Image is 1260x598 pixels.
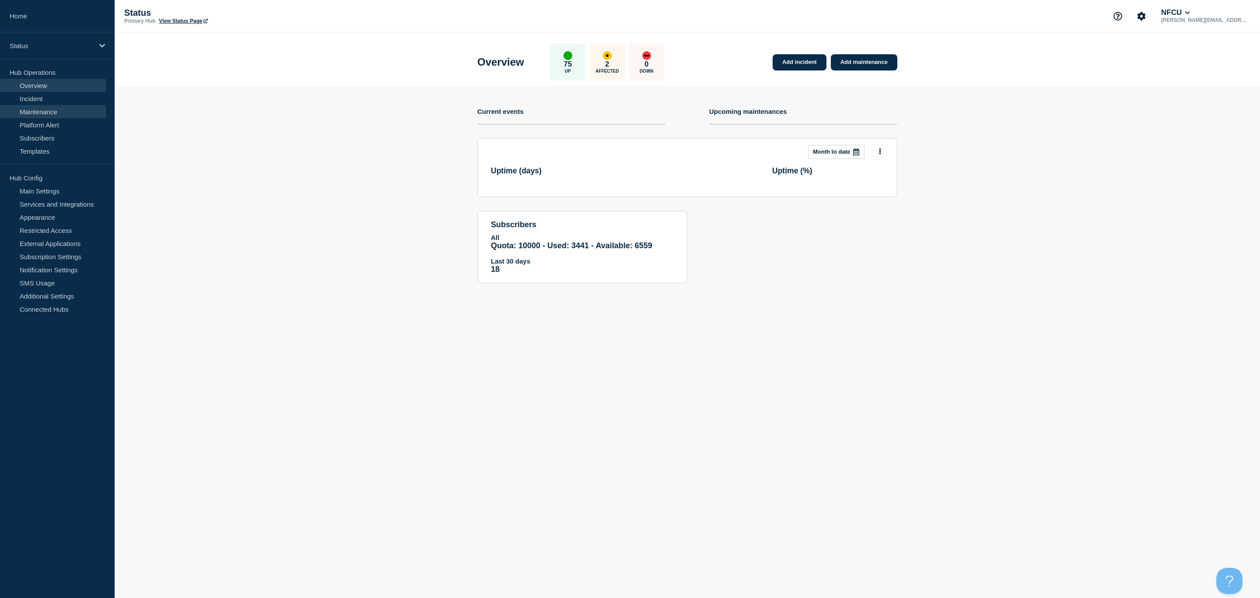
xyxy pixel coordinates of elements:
button: NFCU [1159,8,1192,17]
p: 0 [644,60,648,69]
iframe: Help Scout Beacon - Open [1216,568,1242,594]
a: Add maintenance [831,54,897,70]
p: Status [124,8,299,18]
p: 2 [605,60,609,69]
h4: Upcoming maintenances [709,108,787,115]
p: [PERSON_NAME][EMAIL_ADDRESS][DOMAIN_NAME] [1159,17,1250,23]
h3: Uptime ( % ) [772,166,884,176]
p: 75 [563,60,572,69]
button: Month to date [808,145,864,159]
p: Affected [595,69,619,74]
a: View Status Page [159,18,207,24]
h1: Overview [477,56,524,68]
div: down [642,51,651,60]
p: All [491,234,674,241]
p: Status [10,42,94,49]
button: Account settings [1132,7,1151,25]
p: Last 30 days [491,257,674,265]
p: Down [640,69,654,74]
p: Primary Hub [124,18,155,24]
p: Month to date [813,148,850,155]
div: affected [603,51,612,60]
p: Up [565,69,571,74]
h4: Current events [477,108,524,115]
h4: subscribers [491,220,674,229]
div: up [563,51,572,60]
a: Add incident [773,54,826,70]
p: 18 [491,265,674,274]
h3: Uptime ( days ) [491,166,602,176]
span: Quota: 10000 - Used: 3441 - Available: 6559 [491,241,652,250]
button: Support [1109,7,1127,25]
